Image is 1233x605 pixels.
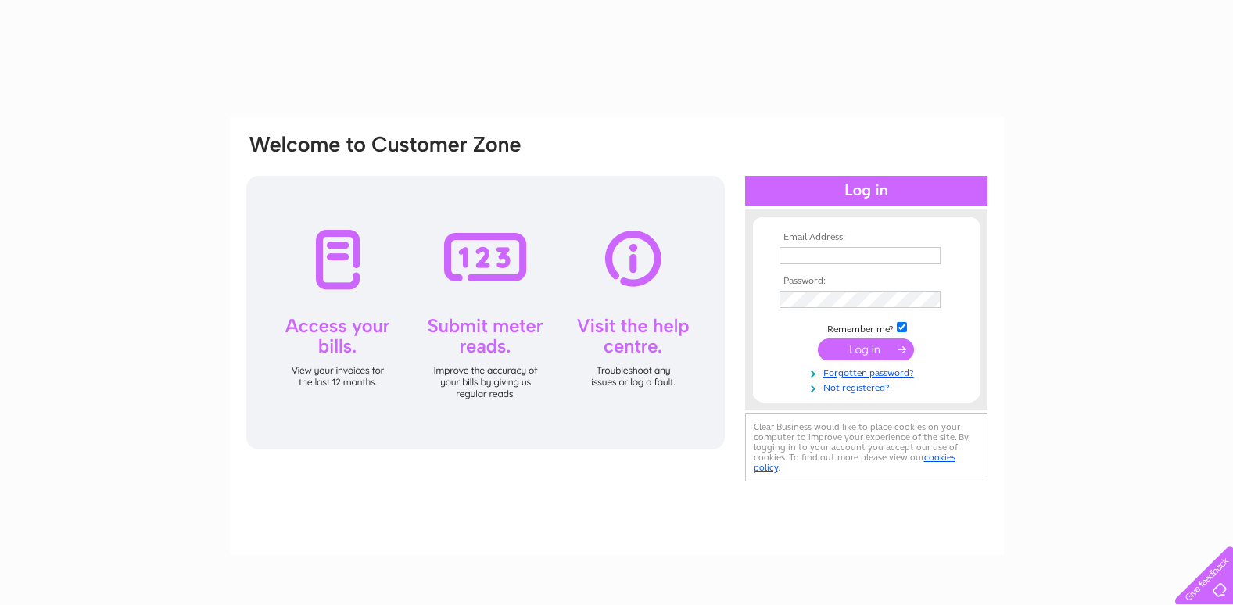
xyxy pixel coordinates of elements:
a: Forgotten password? [780,364,957,379]
img: npw-badge-icon-locked.svg [923,293,935,306]
th: Email Address: [776,232,957,243]
a: Not registered? [780,379,957,394]
a: cookies policy [754,452,955,473]
th: Password: [776,276,957,287]
div: Clear Business would like to place cookies on your computer to improve your experience of the sit... [745,413,987,481]
img: npw-badge-icon-locked.svg [923,249,935,262]
input: Submit [818,338,914,360]
td: Remember me? [776,320,957,335]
